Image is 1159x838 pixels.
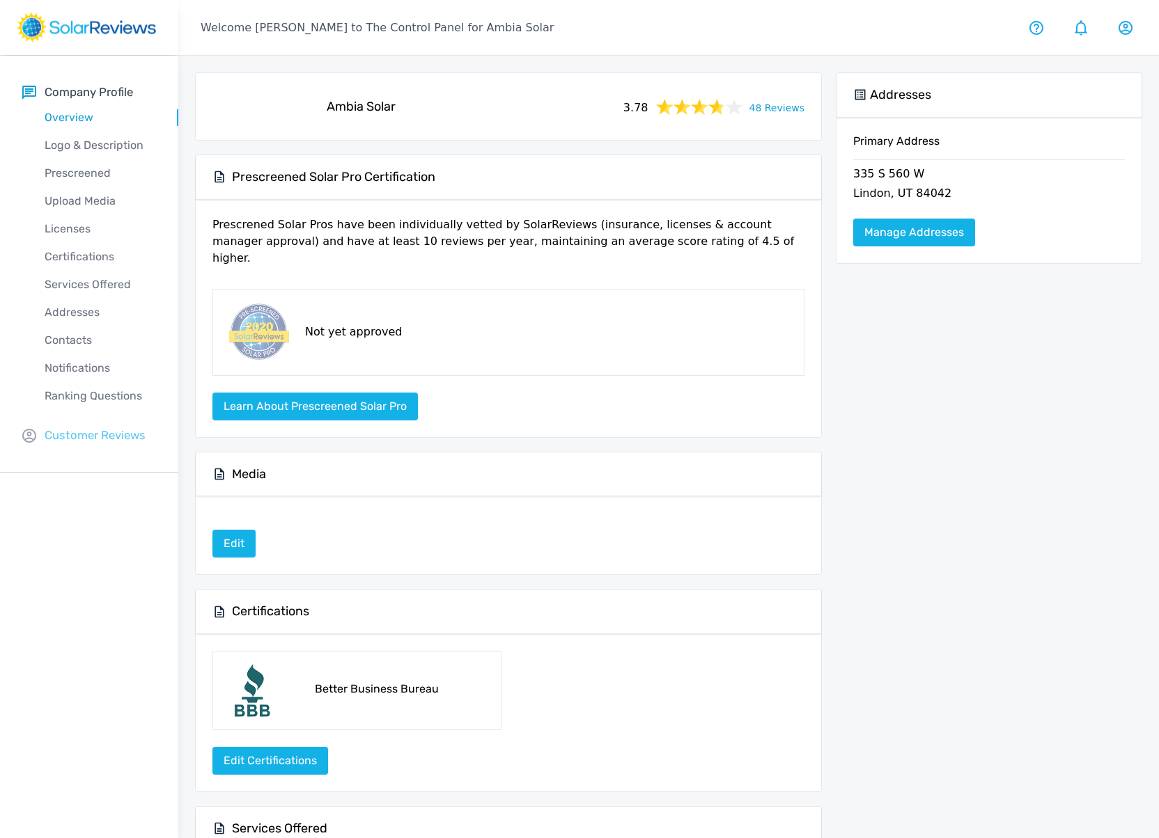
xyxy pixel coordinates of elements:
h5: Certifications [232,603,309,619]
p: 335 S 560 W [853,166,1125,185]
p: Ranking Questions [22,388,178,404]
a: Logo & Description [22,132,178,159]
p: Services Offered [22,276,178,293]
p: Licenses [22,221,178,237]
a: Manage Addresses [853,219,975,246]
h5: Services Offered [232,821,327,837]
p: Not yet approved [305,324,402,340]
p: Lindon, UT 84042 [853,185,1125,205]
a: Overview [22,104,178,132]
h5: Addresses [870,87,931,103]
a: Contacts [22,326,178,354]
a: Prescreened [22,159,178,187]
a: Services Offered [22,271,178,299]
p: Logo & Description [22,137,178,154]
a: Upload Media [22,187,178,215]
h5: Ambia Solar [327,99,396,115]
p: Certifications [22,248,178,265]
p: Addresses [22,304,178,321]
a: Licenses [22,215,178,243]
a: Addresses [22,299,178,326]
a: Edit Certifications [212,754,328,767]
a: Learn about Prescreened Solar Pro [212,400,418,413]
a: Notifications [22,354,178,382]
span: 3.78 [623,97,648,116]
p: Customer Reviews [45,427,146,444]
p: Upload Media [22,193,178,209]
p: Notifications [22,360,178,377]
h6: Better Business Bureau [315,682,490,699]
p: Welcome [PERSON_NAME] to The Control Panel for Ambia Solar [201,19,554,36]
img: prescreened-badge.png [224,301,291,364]
a: 48 Reviews [749,98,804,116]
button: Learn about Prescreened Solar Pro [212,393,418,420]
h5: Media [232,466,266,482]
img: icon_BBB.png [224,663,280,718]
a: Ranking Questions [22,382,178,410]
h6: Primary Address [853,134,1125,159]
p: Contacts [22,332,178,349]
p: Company Profile [45,84,133,101]
a: Edit Certifications [212,747,328,775]
a: Certifications [22,243,178,271]
p: Overview [22,109,178,126]
p: Prescrened Solar Pros have been individually vetted by SolarReviews (insurance, licenses & accoun... [212,216,804,278]
h5: Prescreened Solar Pro Certification [232,169,435,185]
a: Edit [212,537,256,550]
p: Prescreened [22,165,178,182]
a: Edit [212,530,256,558]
